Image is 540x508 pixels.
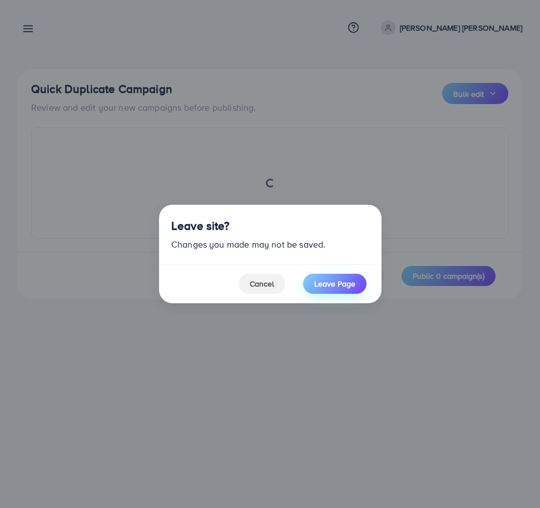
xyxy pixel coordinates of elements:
[250,278,274,289] span: Cancel
[239,274,285,294] button: Cancel
[493,458,532,500] iframe: Chat
[171,238,369,251] p: Changes you made may not be saved.
[314,278,355,289] span: Leave Page
[303,274,366,294] button: Leave Page
[171,219,230,233] h4: Leave site?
